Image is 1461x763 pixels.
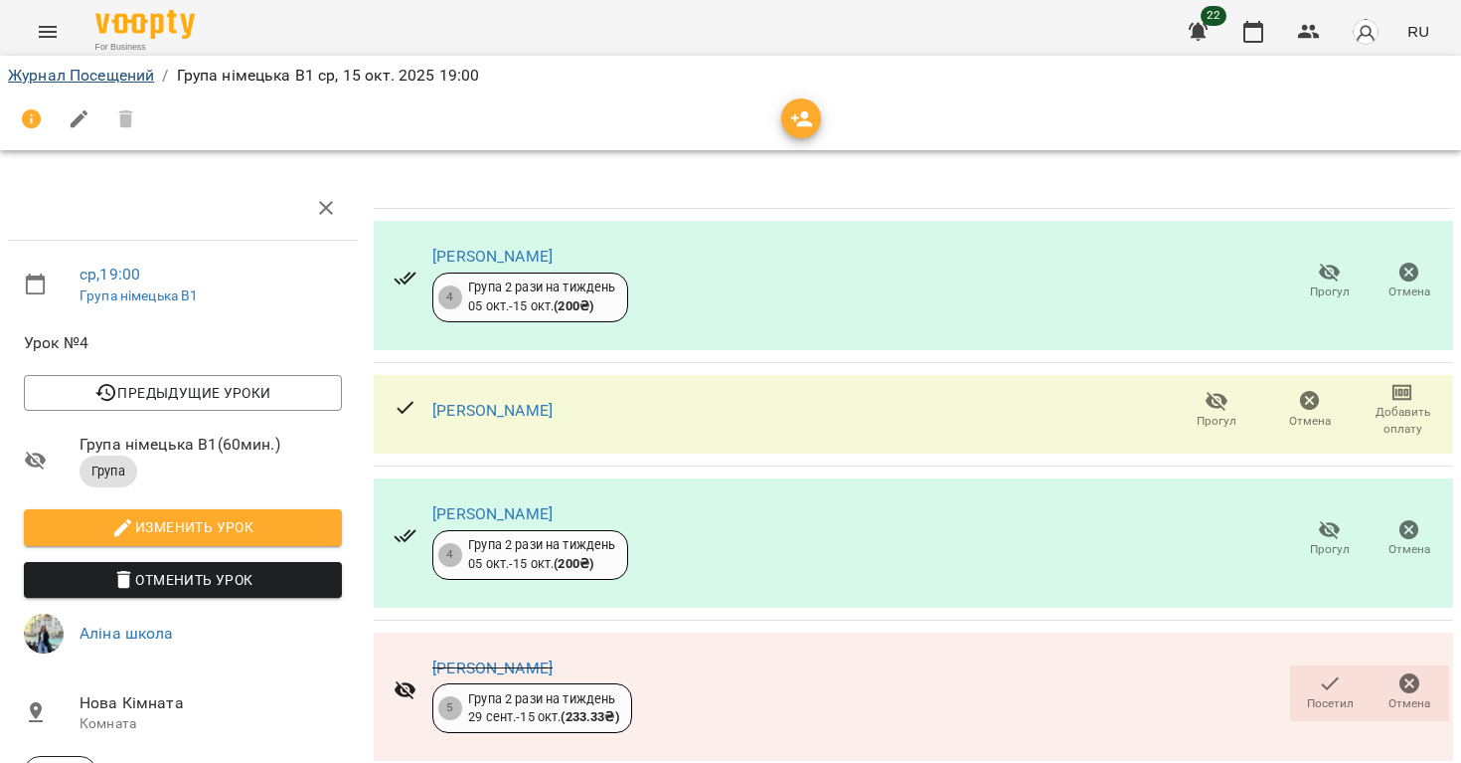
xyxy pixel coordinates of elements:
[1290,511,1370,567] button: Прогул
[80,714,342,734] p: Комната
[1388,284,1430,300] span: Отмена
[95,41,195,54] span: For Business
[40,381,326,405] span: Предыдущие уроки
[162,64,168,88] li: /
[24,614,64,654] img: 1f8115e2c8cf00622694f9049d3443f7.jpg
[80,433,342,457] span: Група німецька В1 ( 60 мин. )
[40,568,326,592] span: Отменить Урок
[80,691,342,715] span: Нова Кімната
[1356,382,1449,438] button: Добавить оплату
[438,286,462,309] div: 4
[80,624,174,643] a: Аліна школа
[468,279,615,315] div: Група 2 рази на тиждень 05 окт. - 15 окт.
[1290,254,1370,309] button: Прогул
[1310,284,1350,300] span: Прогул
[1289,413,1331,430] span: Отмена
[1197,413,1236,430] span: Прогул
[1307,695,1354,712] span: Посетил
[80,463,137,480] span: Група
[554,556,593,571] b: ( 200 ₴ )
[432,247,553,266] a: [PERSON_NAME]
[438,543,462,567] div: 4
[1352,18,1380,46] img: avatar_s.png
[561,709,618,724] b: ( 233.33 ₴ )
[1407,21,1429,42] span: RU
[24,375,342,411] button: Предыдущие уроки
[1399,13,1437,50] button: RU
[80,265,140,284] a: ср , 19:00
[8,64,1453,88] nav: breadcrumb
[1201,6,1226,26] span: 22
[24,509,342,545] button: Изменить урок
[95,10,195,39] img: Voopty Logo
[1310,541,1350,558] span: Прогул
[40,515,326,539] span: Изменить урок
[1290,666,1370,721] button: Посетил
[432,659,553,677] a: [PERSON_NAME]
[1388,695,1430,712] span: Отмена
[1388,541,1430,558] span: Отмена
[80,287,199,303] a: Група німецька В1
[438,696,462,720] div: 5
[432,504,553,523] a: [PERSON_NAME]
[177,64,480,88] p: Група німецька В1 ср, 15 окт. 2025 19:00
[8,66,154,85] a: Журнал Посещений
[468,690,619,727] div: Група 2 рази на тиждень 29 сент. - 15 окт.
[1263,382,1357,438] button: Отмена
[1170,382,1263,438] button: Прогул
[1368,404,1437,438] span: Добавить оплату
[24,8,72,56] button: Menu
[1370,511,1449,567] button: Отмена
[468,536,615,573] div: Група 2 рази на тиждень 05 окт. - 15 окт.
[554,298,593,313] b: ( 200 ₴ )
[432,401,553,420] a: [PERSON_NAME]
[24,331,342,355] span: Урок №4
[1370,254,1449,309] button: Отмена
[1370,666,1449,721] button: Отмена
[24,562,342,598] button: Отменить Урок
